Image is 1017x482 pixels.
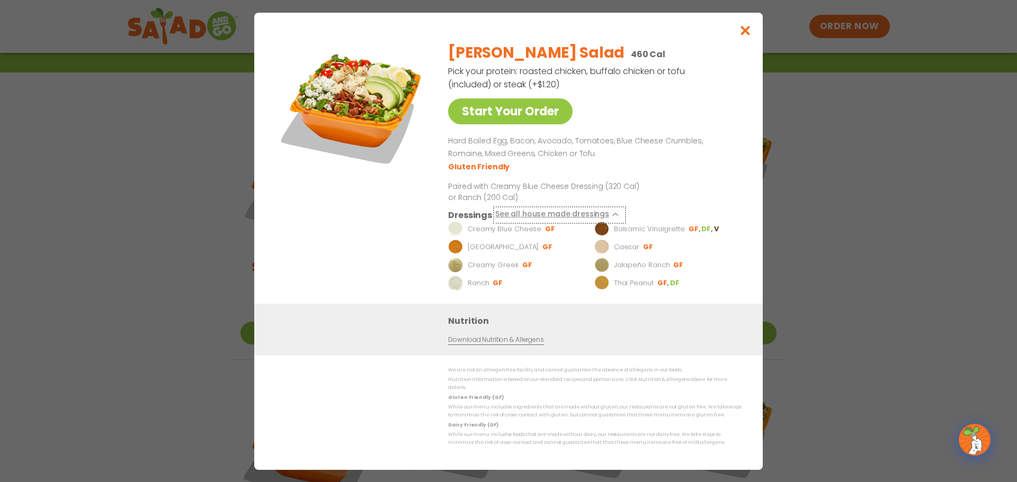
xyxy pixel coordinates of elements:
[468,277,489,288] p: Ranch
[448,257,463,272] img: Dressing preview image for Creamy Greek
[448,208,492,221] h3: Dressings
[670,278,681,287] li: DF
[448,275,463,290] img: Dressing preview image for Ranch
[643,242,654,251] li: GF
[594,275,609,290] img: Dressing preview image for Thai Peanut
[448,221,463,236] img: Dressing preview image for Creamy Blue Cheese
[614,259,670,270] p: Jalapeño Ranch
[594,257,609,272] img: Dressing preview image for Jalapeño Ranch
[278,34,426,182] img: Featured product photo for Cobb Salad
[448,65,686,91] p: Pick your protein: roasted chicken, buffalo chicken or tofu (included) or steak (+$1.20)
[448,161,511,172] li: Gluten Friendly
[468,223,541,234] p: Creamy Blue Cheese
[542,242,554,251] li: GF
[448,334,543,344] a: Download Nutrition & Allergens
[545,224,556,233] li: GF
[657,278,670,287] li: GF
[448,366,742,374] p: We are not an allergen free facility and cannot guarantee the absence of allergens in our foods.
[448,431,742,447] p: While our menu includes foods that are made without dairy, our restaurants are not dairy free. We...
[631,48,665,61] p: 460 Cal
[468,259,519,270] p: Creamy Greek
[448,403,742,420] p: While our menu includes ingredients that are made without gluten, our restaurants are not gluten ...
[614,223,685,234] p: Balsamic Vinaigrette
[594,221,609,236] img: Dressing preview image for Balsamic Vinaigrette
[448,376,742,392] p: Nutrition information is based on our standard recipes and portion sizes. Click Nutrition & Aller...
[448,180,644,203] p: Paired with Creamy Blue Cheese Dressing (320 Cal) or Ranch (200 Cal)
[614,277,654,288] p: Thai Peanut
[448,421,498,428] strong: Dairy Friendly (DF)
[960,425,989,454] img: wpChatIcon
[493,278,504,287] li: GF
[673,260,684,269] li: GF
[614,241,639,252] p: Caesar
[495,208,624,221] button: See all house made dressings
[448,394,503,400] strong: Gluten Friendly (GF)
[594,239,609,254] img: Dressing preview image for Caesar
[448,135,737,160] p: Hard Boiled Egg, Bacon, Avocado, Tomatoes, Blue Cheese Crumbles, Romaine, Mixed Greens, Chicken o...
[448,314,747,327] h3: Nutrition
[701,224,713,233] li: DF
[468,241,539,252] p: [GEOGRAPHIC_DATA]
[448,98,573,124] a: Start Your Order
[448,239,463,254] img: Dressing preview image for BBQ Ranch
[714,224,720,233] li: V
[522,260,533,269] li: GF
[448,42,625,64] h2: [PERSON_NAME] Salad
[728,13,763,48] button: Close modal
[689,224,701,233] li: GF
